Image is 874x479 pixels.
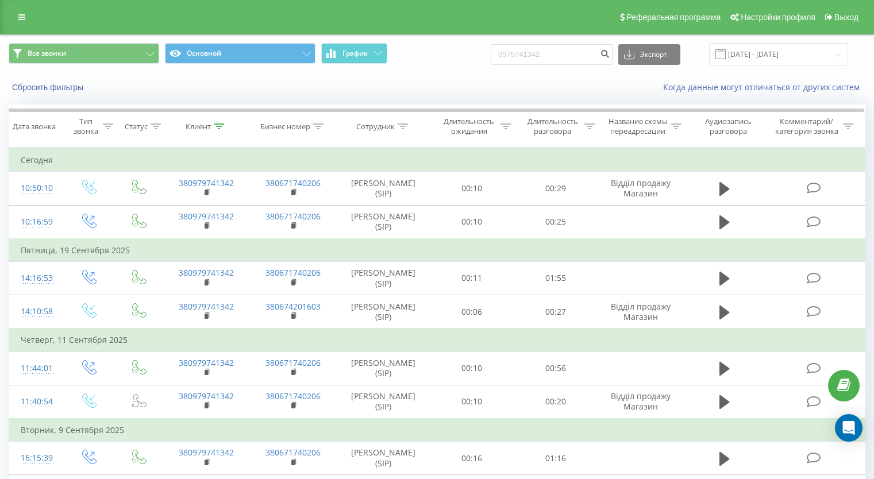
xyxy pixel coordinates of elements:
[337,205,430,239] td: [PERSON_NAME] (SIP)
[342,49,368,57] span: График
[179,391,234,401] a: 380979741342
[21,300,51,323] div: 14:10:58
[337,295,430,329] td: [PERSON_NAME] (SIP)
[356,122,395,132] div: Сотрудник
[165,43,315,64] button: Основной
[265,391,321,401] a: 380671740206
[125,122,148,132] div: Статус
[72,117,99,136] div: Тип звонка
[663,82,865,92] a: Когда данные могут отличаться от других систем
[430,385,514,419] td: 00:10
[28,49,66,58] span: Все звонки
[430,172,514,205] td: 00:10
[834,13,858,22] span: Выход
[514,261,597,295] td: 01:55
[430,351,514,385] td: 00:10
[265,211,321,222] a: 380671740206
[741,13,815,22] span: Настройки профиля
[618,44,680,65] button: Экспорт
[186,122,211,132] div: Клиент
[9,43,159,64] button: Все звонки
[321,43,387,64] button: График
[695,117,762,136] div: Аудиозапись разговора
[179,357,234,368] a: 380979741342
[514,351,597,385] td: 00:56
[21,267,51,289] div: 14:16:53
[514,385,597,419] td: 00:20
[430,261,514,295] td: 00:11
[514,295,597,329] td: 00:27
[21,211,51,233] div: 10:16:59
[179,211,234,222] a: 380979741342
[608,117,668,136] div: Название схемы переадресации
[265,301,321,312] a: 380674201603
[597,172,684,205] td: Відділ продажу Магазин
[626,13,721,22] span: Реферальная программа
[9,329,865,351] td: Четверг, 11 Сентября 2025
[337,442,430,475] td: [PERSON_NAME] (SIP)
[337,261,430,295] td: [PERSON_NAME] (SIP)
[514,172,597,205] td: 00:29
[179,447,234,458] a: 380979741342
[265,267,321,278] a: 380671740206
[441,117,498,136] div: Длительность ожидания
[21,177,51,199] div: 10:50:10
[430,205,514,239] td: 00:10
[491,44,613,65] input: Поиск по номеру
[514,442,597,475] td: 01:16
[9,149,865,172] td: Сегодня
[9,82,89,92] button: Сбросить фильтры
[773,117,840,136] div: Комментарий/категория звонка
[430,295,514,329] td: 00:06
[265,447,321,458] a: 380671740206
[179,301,234,312] a: 380979741342
[265,357,321,368] a: 380671740206
[9,239,865,262] td: Пятница, 19 Сентября 2025
[9,419,865,442] td: Вторник, 9 Сентября 2025
[597,295,684,329] td: Відділ продажу Магазин
[337,385,430,419] td: [PERSON_NAME] (SIP)
[337,351,430,385] td: [PERSON_NAME] (SIP)
[179,177,234,188] a: 380979741342
[337,172,430,205] td: [PERSON_NAME] (SIP)
[430,442,514,475] td: 00:16
[597,385,684,419] td: Відділ продажу Магазин
[21,391,51,413] div: 11:40:54
[835,414,863,442] div: Open Intercom Messenger
[21,357,51,380] div: 11:44:01
[265,177,321,188] a: 380671740206
[13,122,56,132] div: Дата звонка
[21,447,51,469] div: 16:15:39
[524,117,582,136] div: Длительность разговора
[179,267,234,278] a: 380979741342
[260,122,310,132] div: Бизнес номер
[514,205,597,239] td: 00:25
